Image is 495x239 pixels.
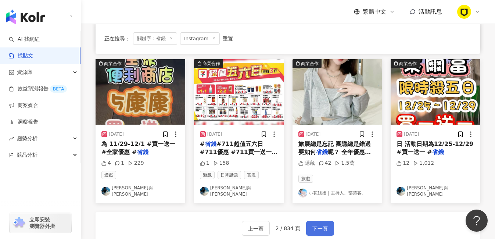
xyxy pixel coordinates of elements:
[298,175,313,183] span: 旅遊
[200,140,277,164] span: #711超值五六日 #711優惠 #711買一送一 活動期間 10/25～10/27
[276,225,301,231] span: 2 / 834 頁
[101,187,110,196] img: KOL Avatar
[96,59,185,125] button: 商業合作
[205,140,216,147] mark: 省錢
[12,217,26,229] img: chrome extension
[298,140,371,156] span: 旅展總是忘記 團購總是錯過 要如何
[9,102,38,109] a: 商案媒合
[200,171,215,179] span: 遊戲
[391,59,480,125] img: post-image
[128,160,144,167] div: 229
[223,36,233,42] div: 重置
[397,160,409,167] div: 12
[96,59,185,125] img: post-image
[319,160,331,167] div: 42
[248,224,263,233] span: 上一頁
[316,149,328,156] mark: 省錢
[298,189,307,197] img: KOL Avatar
[397,140,473,156] span: 日 活動日期為12/25-12/29 #買一送一 #
[104,36,130,42] span: 正在搜尋 ：
[397,185,474,197] a: KOL Avatar[PERSON_NAME]與[PERSON_NAME]
[466,210,488,232] iframe: Help Scout Beacon - Open
[306,221,334,236] button: 下一頁
[404,131,419,138] div: [DATE]
[399,60,417,67] div: 商業合作
[194,59,284,125] img: post-image
[6,10,45,24] img: logo
[335,160,354,167] div: 1.5萬
[9,52,33,60] a: 找貼文
[101,171,116,179] span: 遊戲
[137,149,148,156] mark: 省錢
[9,136,14,141] span: rise
[202,60,220,67] div: 商業合作
[293,59,382,125] button: 商業合作
[413,160,434,167] div: 1,012
[293,59,382,125] img: post-image
[419,8,442,15] span: 活動訊息
[207,131,222,138] div: [DATE]
[104,60,122,67] div: 商業合作
[115,160,124,167] div: 1
[200,160,209,167] div: 1
[391,59,480,125] button: 商業合作
[194,59,284,125] button: 商業合作
[9,85,67,93] a: 效益預測報告BETA
[29,216,55,229] span: 立即安裝 瀏覽器外掛
[10,213,71,233] a: chrome extension立即安裝 瀏覽器外掛
[397,187,405,196] img: KOL Avatar
[312,224,328,233] span: 下一頁
[213,160,229,167] div: 158
[17,147,37,163] span: 競品分析
[200,187,209,196] img: KOL Avatar
[218,171,241,179] span: 日常話題
[298,160,315,167] div: 隱藏
[200,140,205,147] span: #
[301,60,319,67] div: 商業合作
[101,160,111,167] div: 4
[180,32,220,45] span: Instagram
[101,140,175,156] span: 為 11/29-12/1 #買一送一 #全家優惠 #
[242,221,270,236] button: 上一頁
[17,130,37,147] span: 趨勢分析
[17,64,32,81] span: 資源庫
[200,185,278,197] a: KOL Avatar[PERSON_NAME]與[PERSON_NAME]
[9,36,40,43] a: searchAI 找網紅
[133,32,177,45] span: 關鍵字：省錢
[363,8,386,16] span: 繁體中文
[432,149,444,156] mark: 省錢
[101,185,179,197] a: KOL Avatar[PERSON_NAME]與[PERSON_NAME]
[306,131,321,138] div: [DATE]
[298,189,376,197] a: KOL Avatar小花姐接｜主持人、部落客。
[457,5,471,19] img: RH.png
[244,171,259,179] span: 實況
[109,131,124,138] div: [DATE]
[9,118,38,126] a: 洞察報告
